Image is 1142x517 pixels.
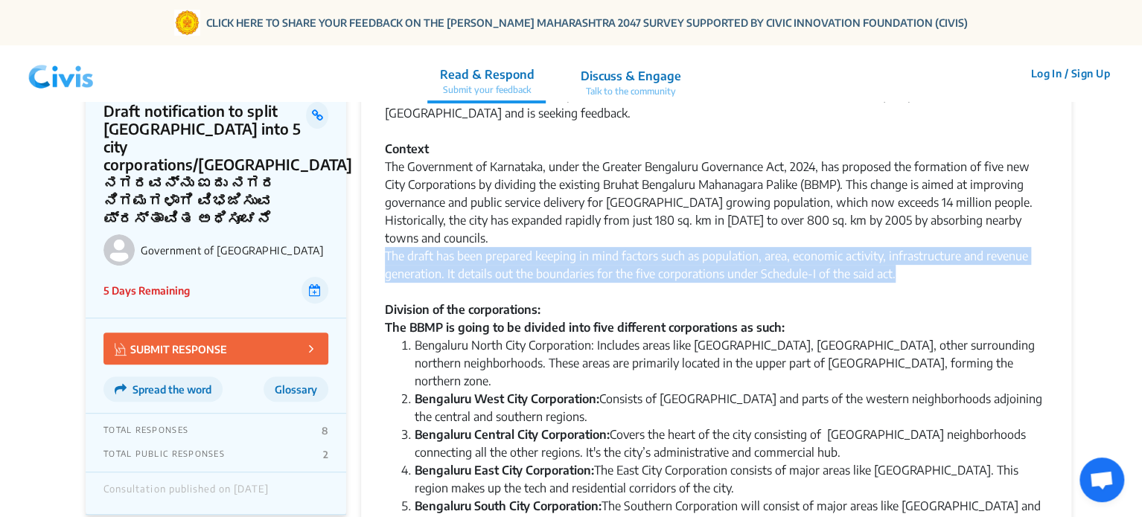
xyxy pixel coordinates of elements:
[22,51,100,96] img: navlogo.png
[103,333,328,365] button: SUBMIT RESPONSE
[415,426,1047,461] li: Covers the heart of the city consisting of [GEOGRAPHIC_DATA] neighborhoods connecting all the oth...
[580,85,680,98] p: Talk to the community
[174,10,200,36] img: Gom Logo
[1079,457,1124,502] a: Open chat
[141,244,328,257] p: Government of [GEOGRAPHIC_DATA]
[323,449,328,460] p: 2
[103,102,306,227] p: Draft notification to split [GEOGRAPHIC_DATA] into 5 city corporations/[GEOGRAPHIC_DATA] ನಗರವನ್ನು...
[385,158,1047,336] div: The Government of Karnataka, under the Greater Bengaluru Governance Act, 2024, has proposed the f...
[580,67,680,85] p: Discuss & Engage
[415,427,610,442] strong: Bengaluru Central City Corporation:
[439,65,534,83] p: Read & Respond
[415,463,594,478] strong: Bengaluru East City Corporation:
[415,390,1047,426] li: Consists of [GEOGRAPHIC_DATA] and parts of the western neighborhoods adjoining the central and so...
[385,141,429,156] strong: Context
[385,302,785,335] strong: Division of the corporations: The BBMP is going to be divided into five different corporations as...
[103,376,223,402] button: Spread the word
[415,336,1047,390] li: Bengaluru North City Corporation: Includes areas like [GEOGRAPHIC_DATA], [GEOGRAPHIC_DATA], other...
[103,234,135,266] img: Government of Karnataka logo
[103,425,188,437] p: TOTAL RESPONSES
[439,83,534,97] p: Submit your feedback
[206,15,968,30] a: CLICK HERE TO SHARE YOUR FEEDBACK ON THE [PERSON_NAME] MAHARASHTRA 2047 SURVEY SUPPORTED BY CIVIC...
[415,498,602,513] strong: Bengaluru South City Corporation:
[264,376,328,402] button: Glossary
[115,340,227,357] p: SUBMIT RESPONSE
[322,425,328,437] p: 8
[415,391,599,406] strong: Bengaluru West City Corporation:
[1021,62,1120,85] button: Log In / Sign Up
[133,383,211,396] span: Spread the word
[115,343,127,356] img: Vector.jpg
[103,449,225,460] p: TOTAL PUBLIC RESPONSES
[415,461,1047,497] li: The East City Corporation consists of major areas like [GEOGRAPHIC_DATA]. This region makes up th...
[103,283,190,298] p: 5 Days Remaining
[275,383,317,396] span: Glossary
[103,484,269,503] div: Consultation published on [DATE]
